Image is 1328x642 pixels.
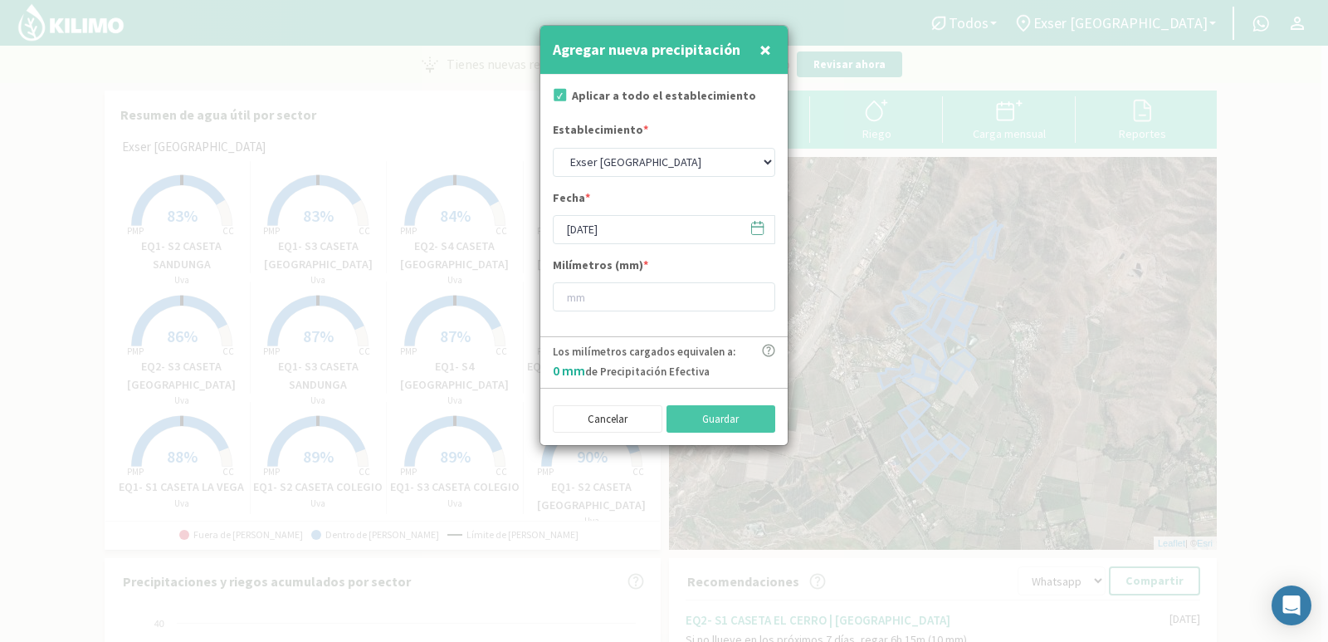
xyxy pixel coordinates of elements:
[553,257,648,278] label: Milímetros (mm)
[553,38,740,61] h4: Agregar nueva precipitación
[572,87,756,105] label: Aplicar a todo el establecimiento
[666,405,776,434] button: Guardar
[759,36,771,63] span: ×
[553,405,662,434] button: Cancelar
[755,33,775,66] button: Close
[553,362,585,379] span: 0 mm
[553,189,590,211] label: Fecha
[553,344,735,380] p: Los milímetros cargados equivalen a: de Precipitación Efectiva
[553,121,648,143] label: Establecimiento
[1272,586,1311,625] div: Open Intercom Messenger
[553,282,775,311] input: mm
